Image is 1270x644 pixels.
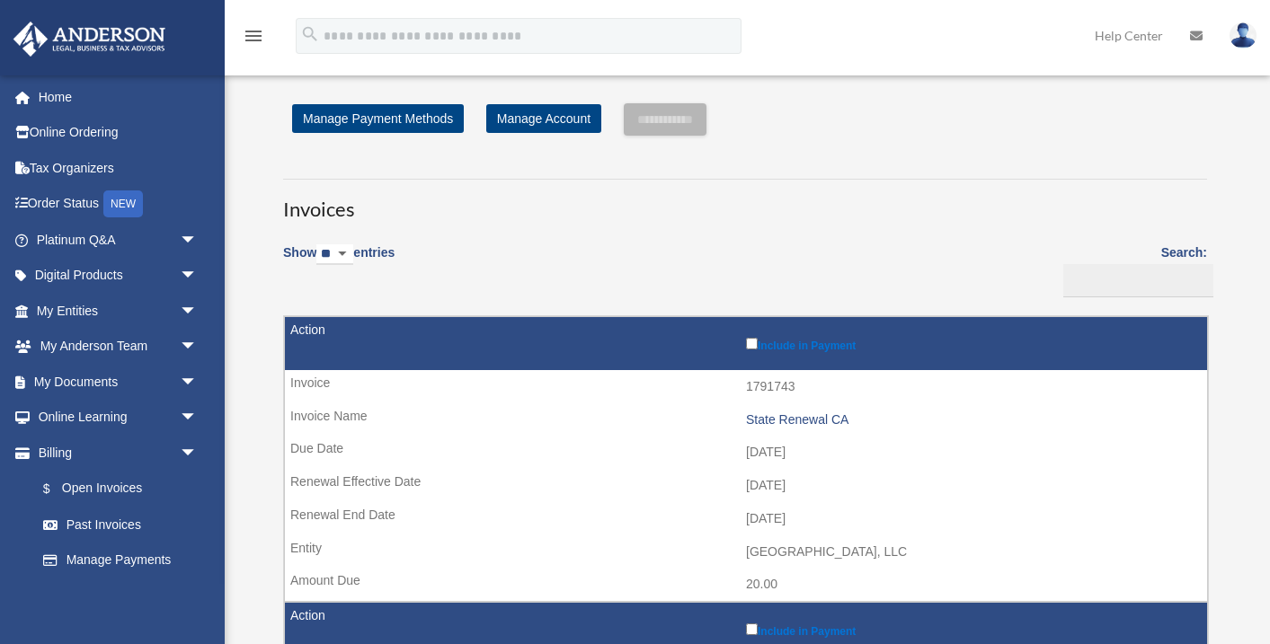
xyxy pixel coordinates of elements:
[180,222,216,259] span: arrow_drop_down
[13,329,225,365] a: My Anderson Teamarrow_drop_down
[1063,264,1213,298] input: Search:
[285,535,1207,569] td: [GEOGRAPHIC_DATA], LLC
[180,435,216,472] span: arrow_drop_down
[13,258,225,294] a: Digital Productsarrow_drop_down
[13,79,225,115] a: Home
[283,179,1207,224] h3: Invoices
[13,186,225,223] a: Order StatusNEW
[285,436,1207,470] td: [DATE]
[25,543,216,578] a: Manage Payments
[243,31,264,47] a: menu
[8,22,171,57] img: Anderson Advisors Platinum Portal
[316,244,353,265] select: Showentries
[292,104,464,133] a: Manage Payment Methods
[746,412,1198,428] div: State Renewal CA
[25,471,207,507] a: $Open Invoices
[1230,22,1257,49] img: User Pic
[283,242,395,283] label: Show entries
[746,623,758,635] input: Include in Payment
[180,258,216,295] span: arrow_drop_down
[285,469,1207,503] td: [DATE]
[285,370,1207,404] td: 1791743
[53,478,62,500] span: $
[746,338,758,349] input: Include in Payment
[103,190,143,217] div: NEW
[180,364,216,401] span: arrow_drop_down
[13,115,225,151] a: Online Ordering
[746,334,1198,352] label: Include in Payment
[13,364,225,400] a: My Documentsarrow_drop_down
[13,150,225,186] a: Tax Organizers
[25,507,216,543] a: Past Invoices
[180,293,216,330] span: arrow_drop_down
[1057,242,1207,297] label: Search:
[300,24,320,44] i: search
[13,293,225,329] a: My Entitiesarrow_drop_down
[285,502,1207,536] td: [DATE]
[13,222,225,258] a: Platinum Q&Aarrow_drop_down
[243,25,264,47] i: menu
[180,400,216,437] span: arrow_drop_down
[180,329,216,366] span: arrow_drop_down
[285,568,1207,602] td: 20.00
[13,578,225,613] a: Events Calendar
[13,435,216,471] a: Billingarrow_drop_down
[13,400,225,436] a: Online Learningarrow_drop_down
[746,620,1198,638] label: Include in Payment
[486,104,601,133] a: Manage Account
